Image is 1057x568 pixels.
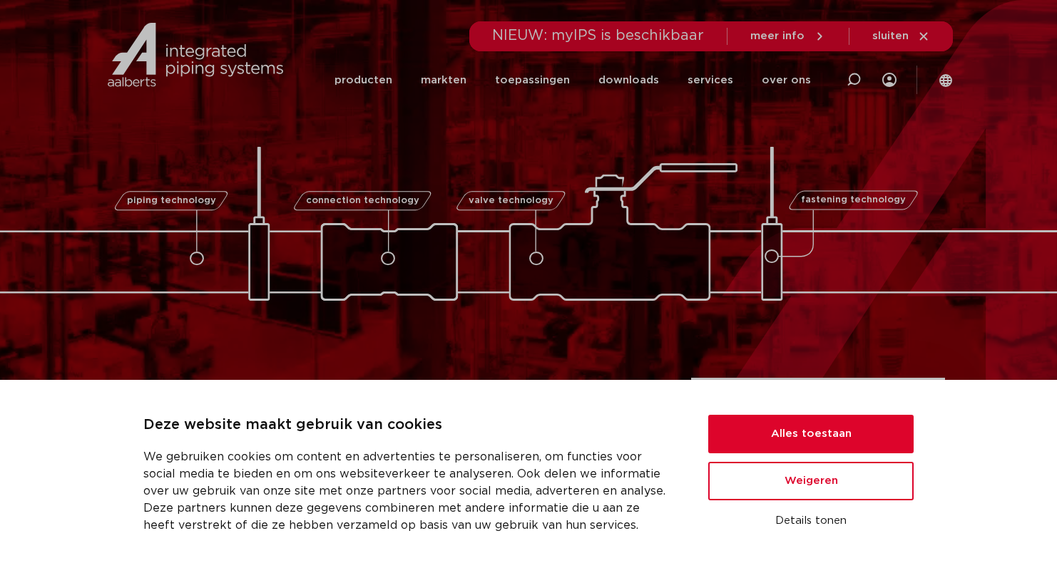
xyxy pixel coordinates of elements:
[495,51,570,109] a: toepassingen
[750,31,805,41] span: meer info
[335,51,811,109] nav: Menu
[421,51,466,109] a: markten
[143,414,674,437] p: Deze website maakt gebruik van cookies
[708,415,914,453] button: Alles toestaan
[688,51,733,109] a: services
[306,196,419,205] span: connection technology
[598,51,659,109] a: downloads
[143,448,674,534] p: We gebruiken cookies om content en advertenties te personaliseren, om functies voor social media ...
[126,196,215,205] span: piping technology
[872,30,930,43] a: sluiten
[762,51,811,109] a: over ons
[335,51,392,109] a: producten
[708,509,914,533] button: Details tonen
[801,196,906,205] span: fastening technology
[872,31,909,41] span: sluiten
[708,462,914,500] button: Weigeren
[750,30,826,43] a: meer info
[492,29,704,43] span: NIEUW: myIPS is beschikbaar
[882,51,897,109] div: my IPS
[468,196,553,205] span: valve technology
